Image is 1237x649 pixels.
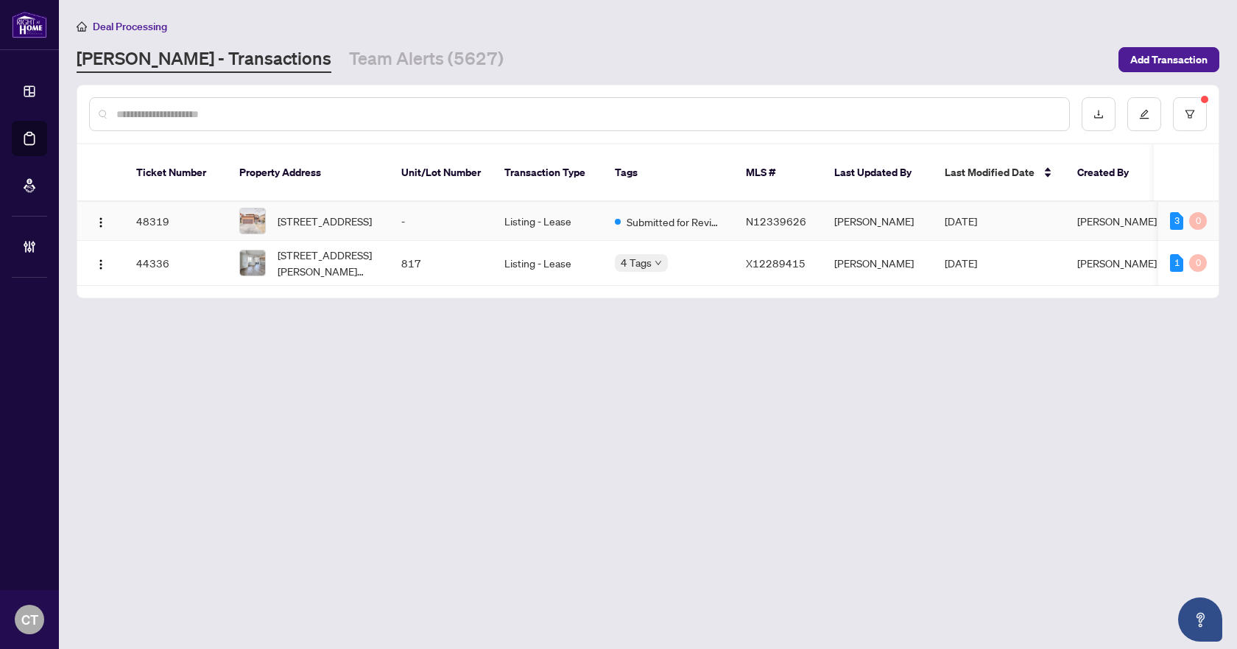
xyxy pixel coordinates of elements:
[95,217,107,228] img: Logo
[822,202,933,241] td: [PERSON_NAME]
[77,21,87,32] span: home
[240,250,265,276] img: thumbnail-img
[933,144,1065,202] th: Last Modified Date
[1170,254,1183,272] div: 1
[493,202,603,241] td: Listing - Lease
[228,144,390,202] th: Property Address
[1077,256,1157,270] span: [PERSON_NAME]
[124,241,228,286] td: 44336
[1065,144,1154,202] th: Created By
[1173,97,1207,131] button: filter
[603,144,734,202] th: Tags
[93,20,167,33] span: Deal Processing
[1127,97,1161,131] button: edit
[746,256,806,270] span: X12289415
[822,144,933,202] th: Last Updated By
[493,144,603,202] th: Transaction Type
[1178,597,1222,642] button: Open asap
[12,11,47,38] img: logo
[89,251,113,275] button: Logo
[349,46,504,73] a: Team Alerts (5627)
[945,164,1035,180] span: Last Modified Date
[240,208,265,234] img: thumbnail-img
[278,247,378,279] span: [STREET_ADDRESS][PERSON_NAME][PERSON_NAME]
[1082,97,1116,131] button: download
[1189,254,1207,272] div: 0
[1185,109,1195,119] span: filter
[1077,214,1157,228] span: [PERSON_NAME]
[1093,109,1104,119] span: download
[945,214,977,228] span: [DATE]
[390,202,493,241] td: -
[124,144,228,202] th: Ticket Number
[390,144,493,202] th: Unit/Lot Number
[627,214,722,230] span: Submitted for Review
[124,202,228,241] td: 48319
[1130,48,1208,71] span: Add Transaction
[746,214,806,228] span: N12339626
[493,241,603,286] td: Listing - Lease
[21,609,38,630] span: CT
[95,259,107,270] img: Logo
[1189,212,1207,230] div: 0
[1170,212,1183,230] div: 3
[1118,47,1219,72] button: Add Transaction
[89,209,113,233] button: Logo
[822,241,933,286] td: [PERSON_NAME]
[1139,109,1149,119] span: edit
[77,46,331,73] a: [PERSON_NAME] - Transactions
[945,256,977,270] span: [DATE]
[655,259,662,267] span: down
[734,144,822,202] th: MLS #
[278,213,372,229] span: [STREET_ADDRESS]
[390,241,493,286] td: 817
[621,254,652,271] span: 4 Tags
